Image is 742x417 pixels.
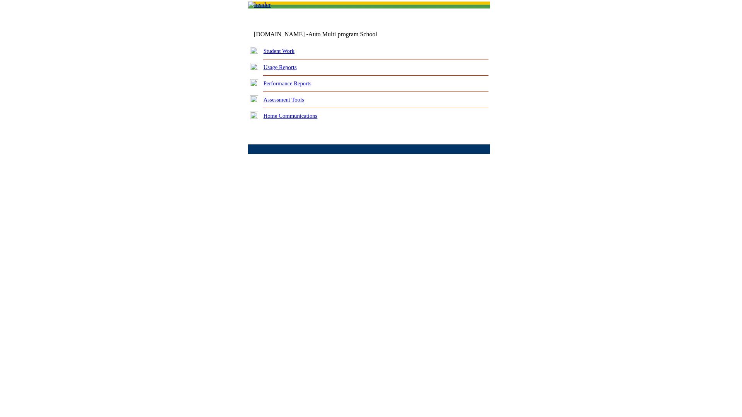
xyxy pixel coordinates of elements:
[250,63,258,70] img: plus.gif
[250,112,258,119] img: plus.gif
[264,113,318,119] a: Home Communications
[264,64,297,70] a: Usage Reports
[248,2,271,8] img: header
[254,31,396,38] td: [DOMAIN_NAME] -
[250,95,258,102] img: plus.gif
[250,47,258,54] img: plus.gif
[264,48,294,54] a: Student Work
[250,79,258,86] img: plus.gif
[308,31,377,37] nobr: Auto Multi program School
[264,97,304,103] a: Assessment Tools
[264,80,311,86] a: Performance Reports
